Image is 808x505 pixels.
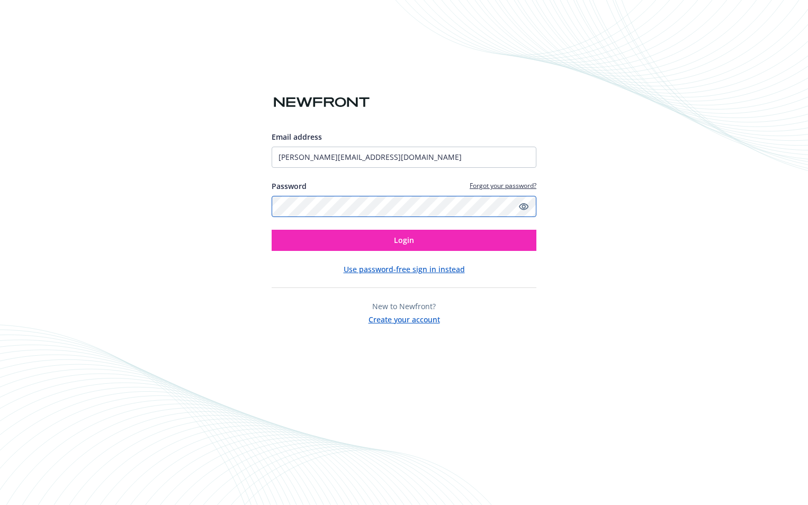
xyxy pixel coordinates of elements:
[272,181,307,192] label: Password
[272,132,322,142] span: Email address
[369,312,440,325] button: Create your account
[517,200,530,213] a: Show password
[272,93,372,112] img: Newfront logo
[344,264,465,275] button: Use password-free sign in instead
[372,301,436,311] span: New to Newfront?
[272,196,536,217] input: Enter your password
[470,181,536,190] a: Forgot your password?
[272,147,536,168] input: Enter your email
[272,230,536,251] button: Login
[394,235,414,245] span: Login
